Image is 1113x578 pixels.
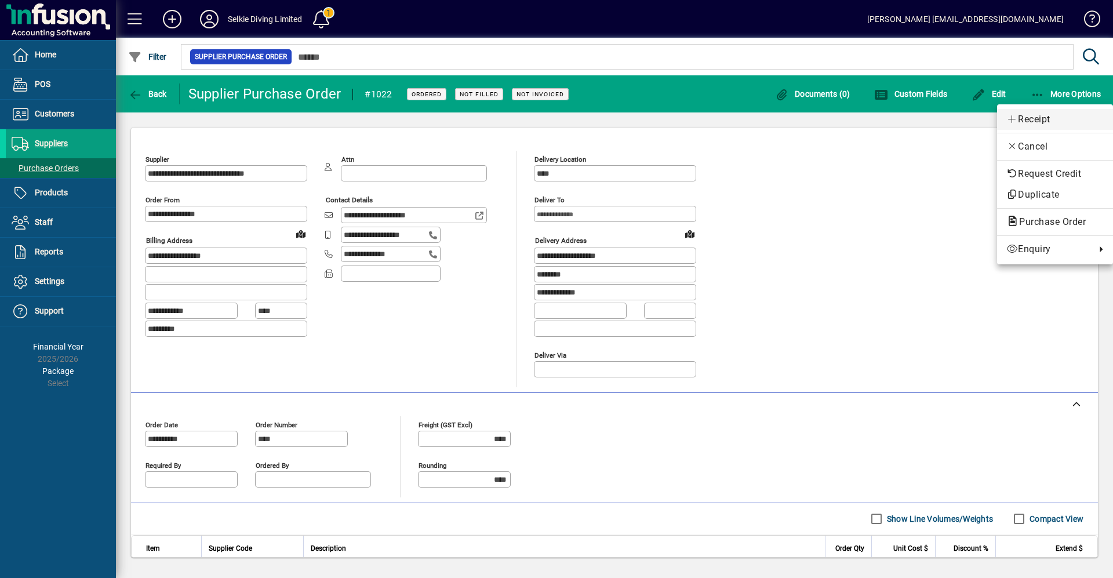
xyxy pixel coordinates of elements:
[1006,216,1092,227] span: Purchase Order
[1006,188,1104,202] span: Duplicate
[1006,242,1090,256] span: Enquiry
[1006,112,1104,126] span: Receipt
[1006,167,1104,181] span: Request Credit
[1006,140,1104,154] span: Cancel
